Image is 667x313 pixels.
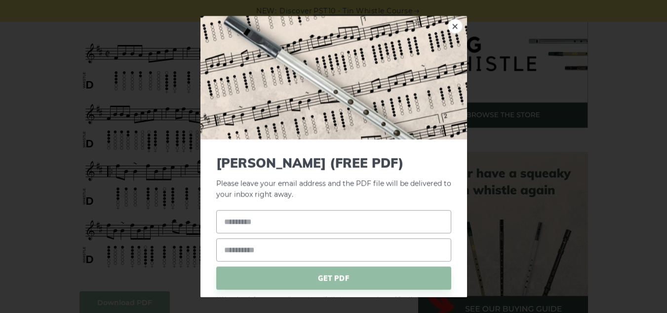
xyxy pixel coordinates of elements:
span: GET PDF [216,267,451,290]
a: × [448,19,463,34]
p: Please leave your email address and the PDF file will be delivered to your inbox right away. [216,155,451,201]
span: [PERSON_NAME] (FREE PDF) [216,155,451,171]
img: Tin Whistle Tab Preview [200,16,467,139]
span: * We only ask for your email once, to verify that you are a real user. After that, you can downlo... [216,295,451,313]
